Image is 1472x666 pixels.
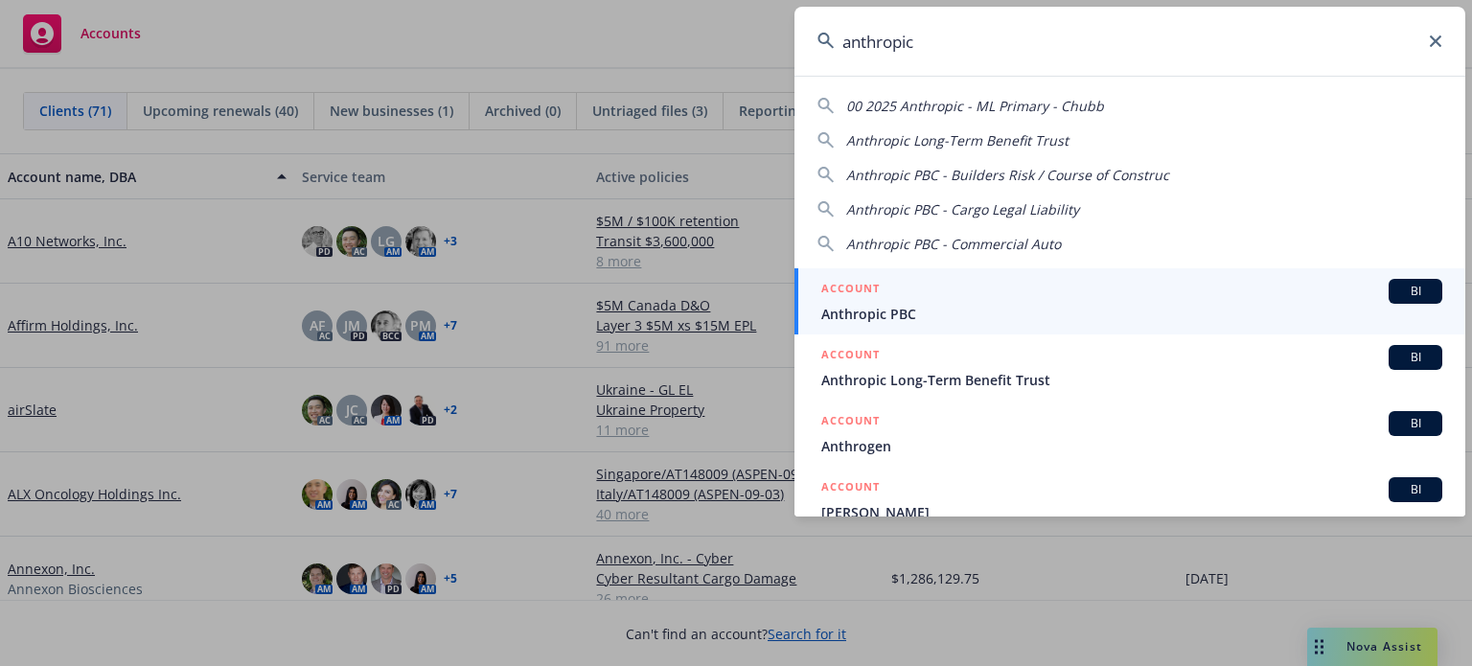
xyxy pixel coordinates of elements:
span: BI [1396,349,1435,366]
span: Anthropic Long-Term Benefit Trust [846,131,1069,149]
a: ACCOUNTBIAnthrogen [794,401,1465,467]
span: BI [1396,283,1435,300]
span: Anthrogen [821,436,1442,456]
span: BI [1396,481,1435,498]
h5: ACCOUNT [821,411,880,434]
input: Search... [794,7,1465,76]
span: [PERSON_NAME] [821,502,1442,522]
span: Anthropic PBC - Commercial Auto [846,235,1061,253]
a: ACCOUNTBI[PERSON_NAME] [794,467,1465,533]
span: BI [1396,415,1435,432]
h5: ACCOUNT [821,345,880,368]
span: Anthropic Long-Term Benefit Trust [821,370,1442,390]
span: Anthropic PBC - Builders Risk / Course of Construc [846,166,1169,184]
span: Anthropic PBC [821,304,1442,324]
h5: ACCOUNT [821,477,880,500]
span: Anthropic PBC - Cargo Legal Liability [846,200,1079,218]
span: 00 2025 Anthropic - ML Primary - Chubb [846,97,1104,115]
a: ACCOUNTBIAnthropic PBC [794,268,1465,334]
a: ACCOUNTBIAnthropic Long-Term Benefit Trust [794,334,1465,401]
h5: ACCOUNT [821,279,880,302]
